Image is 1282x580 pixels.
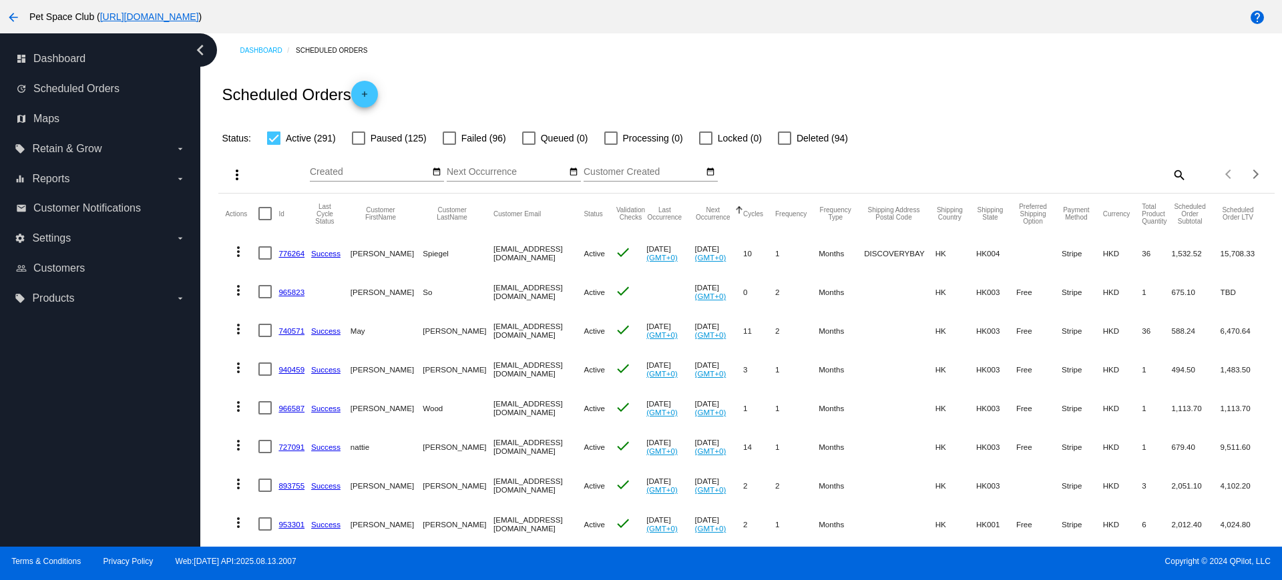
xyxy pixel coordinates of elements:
i: arrow_drop_down [175,174,186,184]
mat-header-cell: Validation Checks [615,194,646,234]
mat-cell: Free [1016,388,1062,427]
span: Pet Space Club ( ) [29,11,202,22]
mat-cell: 588.24 [1172,311,1221,350]
i: local_offer [15,293,25,304]
mat-cell: [EMAIL_ADDRESS][DOMAIN_NAME] [493,272,584,311]
mat-cell: HKD [1103,427,1142,466]
mat-cell: 1 [775,427,819,466]
mat-cell: 1,483.50 [1221,350,1268,388]
a: Success [311,520,341,529]
mat-cell: HK003 [976,272,1016,311]
mat-icon: date_range [432,167,441,178]
i: arrow_drop_down [175,233,186,244]
i: update [16,83,27,94]
mat-icon: check [615,360,631,376]
mat-cell: Months [819,311,864,350]
a: Dashboard [240,40,296,61]
h2: Scheduled Orders [222,81,377,107]
mat-icon: more_vert [230,282,246,298]
a: 893755 [278,481,304,490]
span: Active (291) [286,130,336,146]
span: Active [584,481,605,490]
mat-cell: [DATE] [646,234,694,272]
mat-cell: HK [935,466,976,505]
mat-cell: 14 [743,427,775,466]
mat-icon: check [615,322,631,338]
button: Change sorting for PaymentMethod.Type [1062,206,1091,221]
mat-cell: [PERSON_NAME] [423,466,493,505]
mat-cell: [DATE] [646,505,694,543]
span: Processing (0) [623,130,683,146]
mat-cell: 1 [775,388,819,427]
mat-icon: check [615,477,631,493]
mat-cell: [DATE] [695,466,743,505]
span: Active [584,443,605,451]
mat-cell: HKD [1103,388,1142,427]
mat-cell: Free [1016,311,1062,350]
mat-cell: 1 [1142,388,1171,427]
mat-icon: more_vert [230,244,246,260]
span: Products [32,292,74,304]
mat-cell: 2 [775,272,819,311]
button: Change sorting for Status [584,210,602,218]
a: (GMT+0) [646,253,678,262]
mat-cell: nattie [351,427,423,466]
i: local_offer [15,143,25,154]
mat-cell: Months [819,427,864,466]
span: Dashboard [33,53,85,65]
button: Change sorting for CustomerEmail [493,210,541,218]
a: (GMT+0) [646,408,678,416]
i: chevron_left [190,39,211,61]
mat-cell: [DATE] [695,350,743,388]
mat-cell: 1 [1142,350,1171,388]
mat-icon: more_vert [230,476,246,492]
mat-cell: Months [819,272,864,311]
i: arrow_drop_down [175,143,186,154]
mat-cell: [DATE] [695,388,743,427]
mat-cell: 1 [775,350,819,388]
mat-cell: Stripe [1062,466,1103,505]
mat-cell: [DATE] [646,427,694,466]
mat-cell: [EMAIL_ADDRESS][DOMAIN_NAME] [493,388,584,427]
mat-cell: 15,708.33 [1221,234,1268,272]
mat-icon: more_vert [230,360,246,376]
mat-cell: 2 [743,466,775,505]
mat-cell: [PERSON_NAME] [423,505,493,543]
mat-cell: Free [1016,272,1062,311]
mat-cell: 494.50 [1172,350,1221,388]
span: Active [584,288,605,296]
mat-cell: [DATE] [695,272,743,311]
span: Reports [32,173,69,185]
mat-cell: [DATE] [646,350,694,388]
mat-cell: HKD [1103,466,1142,505]
i: equalizer [15,174,25,184]
mat-cell: HK [935,311,976,350]
mat-cell: 2,051.10 [1172,466,1221,505]
span: Copyright © 2024 QPilot, LLC [652,557,1271,566]
span: Customers [33,262,85,274]
mat-header-cell: Total Product Quantity [1142,194,1171,234]
button: Change sorting for Subtotal [1172,203,1209,225]
a: [URL][DOMAIN_NAME] [100,11,199,22]
mat-cell: Stripe [1062,234,1103,272]
a: Success [311,326,341,335]
a: (GMT+0) [646,447,678,455]
mat-cell: HKD [1103,272,1142,311]
mat-cell: Months [819,466,864,505]
a: (GMT+0) [695,330,726,339]
a: people_outline Customers [16,258,186,279]
input: Next Occurrence [447,167,567,178]
mat-cell: HKD [1103,311,1142,350]
span: Active [584,520,605,529]
mat-icon: date_range [706,167,715,178]
mat-icon: more_vert [230,398,246,414]
a: Terms & Conditions [11,557,81,566]
i: people_outline [16,263,27,274]
mat-cell: [PERSON_NAME] [423,350,493,388]
span: Failed (96) [461,130,506,146]
mat-icon: more_vert [229,167,245,183]
span: Locked (0) [718,130,762,146]
mat-cell: 6,470.64 [1221,311,1268,350]
span: Deleted (94) [797,130,848,146]
a: (GMT+0) [646,485,678,494]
